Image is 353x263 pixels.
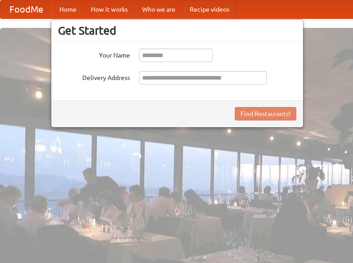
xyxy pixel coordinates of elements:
[58,49,130,60] label: Your Name
[183,0,237,18] a: Recipe videos
[52,0,84,18] a: Home
[235,107,296,120] button: Find Restaurants!
[58,71,130,82] label: Delivery Address
[58,24,296,37] h3: Get Started
[0,0,52,18] a: FoodMe
[135,0,183,18] a: Who we are
[84,0,135,18] a: How it works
